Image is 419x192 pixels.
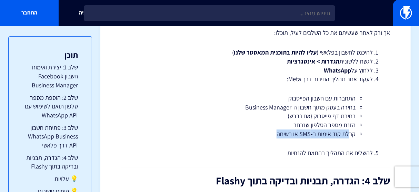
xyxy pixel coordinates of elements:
[22,63,78,89] a: שלב 1: יצירת ואימות חשבון Facebook Business Manager
[234,48,317,56] strong: עליו להיות בתוכנית המאסטר שלנו
[287,57,339,65] strong: הגדרות > אינטגרציות
[324,66,351,74] strong: WhatsApp
[156,121,356,129] li: הזנת מספר הטלפון שנבחר
[22,174,78,183] a: 💡 עלויות
[156,103,356,112] li: בחירה בעסק מתוך חשבון ה-Business Manager
[138,48,373,57] li: להיכנס לחשבון בפלאשי ( )
[156,112,356,121] li: בחירת דף פייסבוק (אם נדרש)
[121,28,390,38] p: אך ורק לאחר שעשיתם את כל השלבים לעיל, תוכלו:
[121,175,390,186] h2: שלב 4: הגדרה, תבניות ובדיקה בתוך Flashy
[138,75,373,138] li: לעקוב אחר תהליך החיבור דרך Meta:
[138,148,373,157] li: להשלים את התהליך בהתאם להנחיות
[156,129,356,138] li: קבלת קוד אימות ב-SMS או בשיחה
[84,5,335,21] input: חיפוש מהיר...
[138,57,373,66] li: לגשת ללשונית
[22,123,78,150] a: שלב 3: פתיחת חשבון WhatsApp Business API דרך פלאשי
[22,153,78,171] a: שלב 4: הגדרה, תבניות ובדיקה בתוך Flashy
[22,50,78,59] h3: תוכן
[156,94,356,103] li: התחברות עם חשבון הפייסבוק
[138,66,373,75] li: ללחוץ על
[22,93,78,120] a: שלב 2: הוספת מספר טלפון תואם לשימוש עם WhatsApp API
